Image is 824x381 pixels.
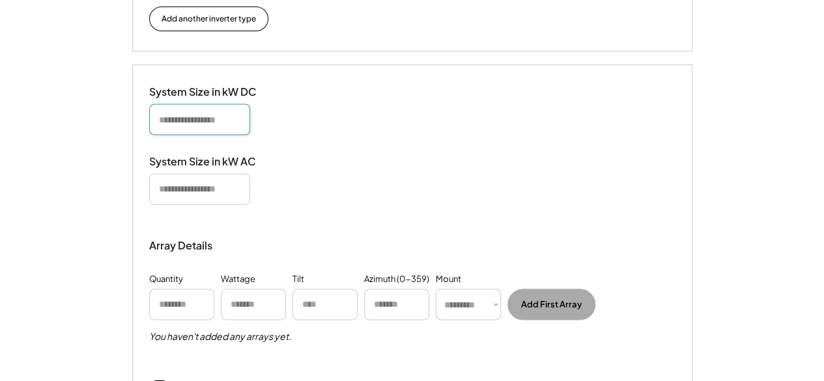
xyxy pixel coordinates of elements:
div: System Size in kW AC [149,154,279,168]
div: Azimuth (0-359) [364,272,429,285]
div: Quantity [149,272,183,285]
div: Mount [436,272,461,285]
div: Wattage [221,272,255,285]
button: Add First Array [507,289,595,320]
div: Tilt [292,272,304,285]
div: Array Details [149,237,214,253]
div: System Size in kW DC [149,85,279,98]
h5: You haven't added any arrays yet. [149,330,291,343]
button: Add another inverter type [149,7,268,31]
